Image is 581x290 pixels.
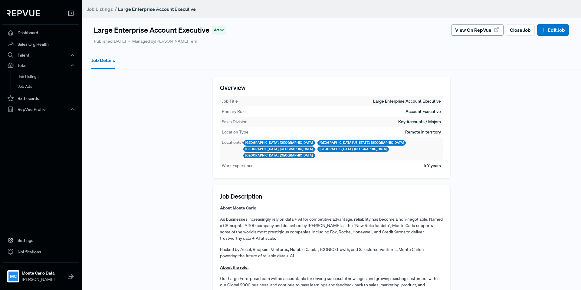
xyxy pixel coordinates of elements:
[214,27,224,33] span: Active
[373,98,441,105] td: Large Enterprise Account Executive
[22,270,54,276] strong: Monte Carlo Data
[22,276,54,283] span: [PERSON_NAME]
[118,6,196,12] strong: Large Enterprise Account Executive
[222,162,254,169] th: Work Experience
[451,24,504,36] button: View on RepVue
[2,262,79,285] a: Monte Carlo DataMonte Carlo Data[PERSON_NAME]
[243,147,315,152] div: [GEOGRAPHIC_DATA], [GEOGRAPHIC_DATA]
[398,118,441,125] td: Key Accounts / Majors
[220,84,443,91] h5: Overview
[87,5,113,13] a: Job Listings
[128,38,197,44] span: Managed by [PERSON_NAME] Tern
[405,108,441,115] td: Account Executive
[220,264,248,270] u: About the role:
[2,93,79,104] a: Battlecards
[94,26,209,35] h4: Large Enterprise Account Executive
[11,82,87,91] a: Job Ads
[423,162,441,169] td: 5-7 years
[317,140,406,146] div: [GEOGRAPHIC_DATA][US_STATE], [GEOGRAPHIC_DATA]
[2,246,79,258] a: Notifications
[405,129,441,136] td: Remote in territory
[2,38,79,50] a: Sales Org Health
[510,26,531,34] span: Close Job
[506,24,535,36] button: Close Job
[243,140,315,146] div: [GEOGRAPHIC_DATA], [GEOGRAPHIC_DATA]
[455,26,491,34] span: View on RepVue
[220,193,443,200] h5: Job Description
[222,108,246,115] th: Primary Role
[220,247,425,259] span: Backed by Accel, Redpoint Ventures, Notable Capital, ICONIQ Growth, and Salesforce Ventures, Mont...
[2,27,79,38] a: Dashboard
[220,216,443,241] span: As businesses increasingly rely on data + AI for competitive advantage, reliability has become a ...
[2,50,79,60] button: Talent
[243,153,315,158] div: [GEOGRAPHIC_DATA], [GEOGRAPHIC_DATA]
[541,26,565,34] a: Edit Job
[222,139,243,159] th: Location(s)
[2,235,79,246] a: Settings
[7,10,40,16] img: RepVue
[222,129,249,136] th: Location Type
[11,72,87,82] a: Job Listings
[94,38,126,44] p: Published [DATE]
[220,205,256,211] u: About Monte Carlo
[317,147,389,152] div: [GEOGRAPHIC_DATA], [GEOGRAPHIC_DATA]
[2,104,79,114] button: RepVue Profile
[91,52,115,69] button: Job Details
[8,272,18,281] img: Monte Carlo Data
[537,24,569,36] button: Edit Job
[115,6,117,12] span: /
[222,118,248,125] th: Sales Division
[2,60,79,71] button: Jobs
[222,98,238,105] th: Job Title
